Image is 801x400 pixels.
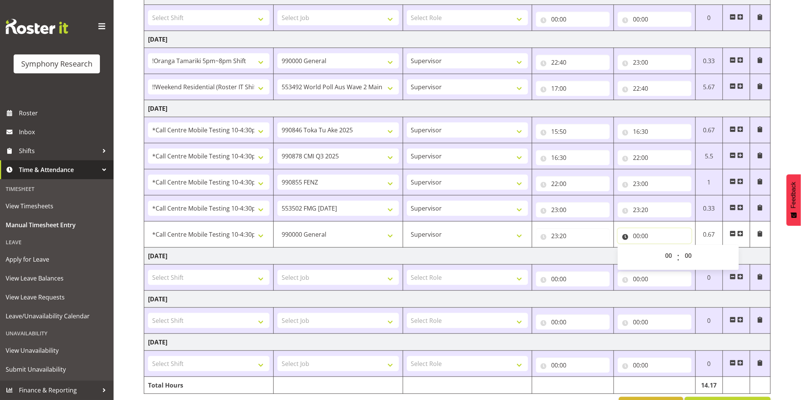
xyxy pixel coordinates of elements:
td: 5.5 [696,143,723,169]
td: [DATE] [144,291,771,308]
td: 1 [696,169,723,195]
td: 0.67 [696,222,723,248]
a: View Unavailability [2,341,112,360]
input: Click to select... [618,271,692,287]
input: Click to select... [618,315,692,330]
td: [DATE] [144,334,771,351]
span: Inbox [19,126,110,138]
a: Leave/Unavailability Calendar [2,307,112,326]
input: Click to select... [618,81,692,96]
input: Click to select... [536,202,610,217]
input: Click to select... [618,55,692,70]
img: Rosterit website logo [6,19,68,34]
span: Leave/Unavailability Calendar [6,310,108,322]
td: 0 [696,308,723,334]
td: 0 [696,351,723,377]
span: Feedback [790,182,797,208]
td: 14.17 [696,377,723,394]
td: 0.67 [696,117,723,143]
input: Click to select... [536,55,610,70]
input: Click to select... [536,81,610,96]
div: Symphony Research [21,58,92,70]
span: View Unavailability [6,345,108,356]
span: View Leave Requests [6,291,108,303]
a: Submit Unavailability [2,360,112,379]
input: Click to select... [536,228,610,243]
td: [DATE] [144,248,771,265]
span: : [677,248,680,267]
div: Timesheet [2,181,112,197]
input: Click to select... [618,358,692,373]
input: Click to select... [618,202,692,217]
td: 0.33 [696,48,723,74]
span: Submit Unavailability [6,364,108,375]
a: Manual Timesheet Entry [2,216,112,234]
input: Click to select... [536,176,610,191]
input: Click to select... [536,315,610,330]
input: Click to select... [618,12,692,27]
span: View Timesheets [6,200,108,212]
input: Click to select... [618,228,692,243]
input: Click to select... [536,150,610,165]
div: Leave [2,234,112,250]
span: View Leave Balances [6,273,108,284]
input: Click to select... [618,124,692,139]
input: Click to select... [536,12,610,27]
td: 0.33 [696,195,723,222]
a: Apply for Leave [2,250,112,269]
input: Click to select... [536,358,610,373]
td: [DATE] [144,31,771,48]
span: Time & Attendance [19,164,98,175]
div: Unavailability [2,326,112,341]
td: 0 [696,5,723,31]
a: View Leave Requests [2,288,112,307]
input: Click to select... [618,150,692,165]
a: View Timesheets [2,197,112,216]
td: 5.67 [696,74,723,100]
span: Manual Timesheet Entry [6,219,108,231]
input: Click to select... [536,271,610,287]
span: Shifts [19,145,98,157]
input: Click to select... [618,176,692,191]
td: Total Hours [144,377,274,394]
button: Feedback - Show survey [787,174,801,226]
span: Apply for Leave [6,254,108,265]
span: Finance & Reporting [19,384,98,396]
span: Roster [19,107,110,119]
td: [DATE] [144,100,771,117]
input: Click to select... [536,124,610,139]
a: View Leave Balances [2,269,112,288]
td: 0 [696,265,723,291]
